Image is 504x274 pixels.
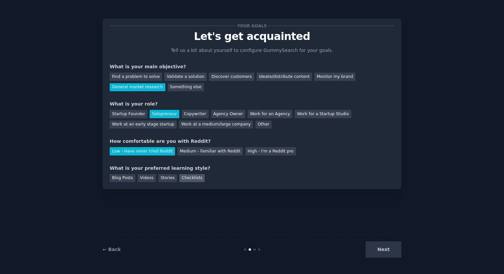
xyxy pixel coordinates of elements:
div: Something else [168,83,204,92]
div: High - I'm a Reddit pro [245,147,296,155]
div: What is your preferred learning style? [110,165,394,172]
div: Solopreneur [150,110,179,118]
div: What is your role? [110,101,394,108]
div: Stories [158,174,177,182]
div: General market research [110,83,165,92]
div: Work for a Startup Studio [295,110,351,118]
p: Tell us a bit about yourself to configure GummySearch for your goals. [168,47,336,54]
div: Low - Have never tried Reddit [110,147,175,155]
div: Discover customers [209,73,254,81]
div: Work at an early stage startup [110,121,177,129]
div: Monitor my brand [314,73,355,81]
span: Your goals [236,22,268,29]
div: Validate a solution [164,73,207,81]
div: What is your main objective? [110,63,394,70]
div: Videos [138,174,156,182]
div: Other [255,121,272,129]
div: Ideate/distribute content [257,73,312,81]
div: How comfortable are you with Reddit? [110,138,394,145]
div: Medium - Familiar with Reddit [177,147,243,155]
div: Work for an Agency [248,110,292,118]
div: Copywriter [182,110,209,118]
div: Blog Posts [110,174,135,182]
div: Work at a medium/large company [179,121,253,129]
div: Startup Founder [110,110,147,118]
div: Checklists [179,174,205,182]
p: Let's get acquainted [110,31,394,42]
div: Agency Owner [211,110,245,118]
a: ← Back [103,247,121,252]
div: Find a problem to solve [110,73,162,81]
